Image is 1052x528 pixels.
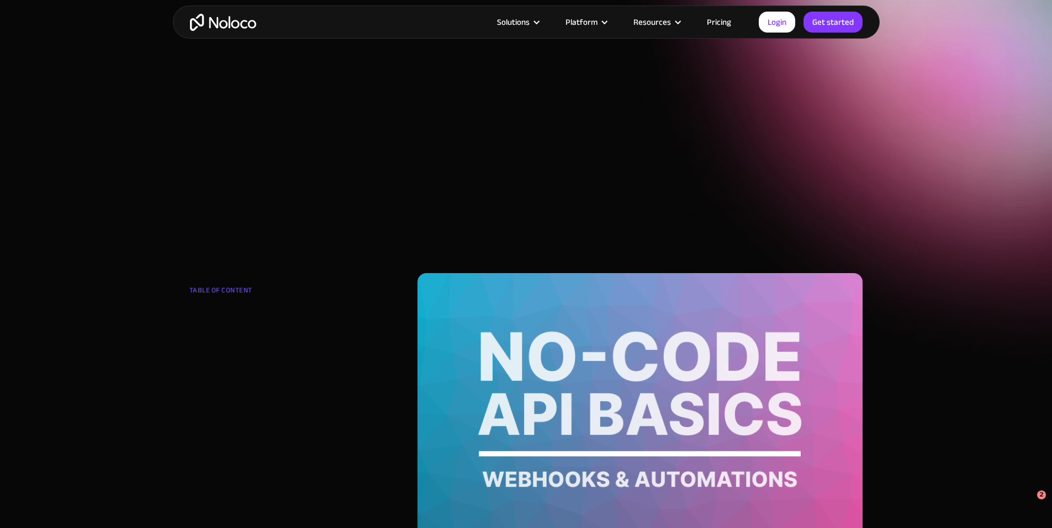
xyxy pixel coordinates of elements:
div: TABLE OF CONTENT [189,282,323,304]
a: Login [759,12,795,33]
iframe: Intercom live chat [1014,490,1041,517]
div: Platform [565,15,598,29]
div: Resources [633,15,671,29]
a: Pricing [693,15,745,29]
div: Solutions [497,15,530,29]
div: Resources [620,15,693,29]
div: Platform [552,15,620,29]
div: Solutions [483,15,552,29]
a: home [190,14,256,31]
span: 2 [1037,490,1046,499]
a: Get started [803,12,863,33]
